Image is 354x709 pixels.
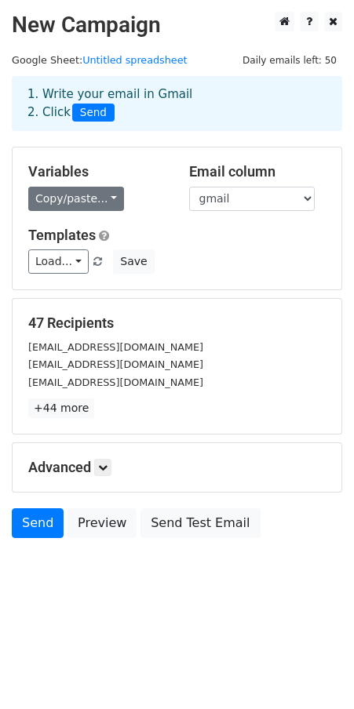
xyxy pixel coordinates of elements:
[82,54,187,66] a: Untitled spreadsheet
[12,508,64,538] a: Send
[12,12,342,38] h2: New Campaign
[28,227,96,243] a: Templates
[16,85,338,122] div: 1. Write your email in Gmail 2. Click
[28,398,94,418] a: +44 more
[12,54,188,66] small: Google Sheet:
[28,163,166,180] h5: Variables
[237,54,342,66] a: Daily emails left: 50
[28,315,326,332] h5: 47 Recipients
[28,341,203,353] small: [EMAIL_ADDRESS][DOMAIN_NAME]
[28,249,89,274] a: Load...
[72,104,115,122] span: Send
[113,249,154,274] button: Save
[28,459,326,476] h5: Advanced
[237,52,342,69] span: Daily emails left: 50
[276,634,354,709] iframe: Chat Widget
[28,358,203,370] small: [EMAIL_ADDRESS][DOMAIN_NAME]
[28,187,124,211] a: Copy/paste...
[141,508,260,538] a: Send Test Email
[189,163,327,180] h5: Email column
[68,508,137,538] a: Preview
[28,376,203,388] small: [EMAIL_ADDRESS][DOMAIN_NAME]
